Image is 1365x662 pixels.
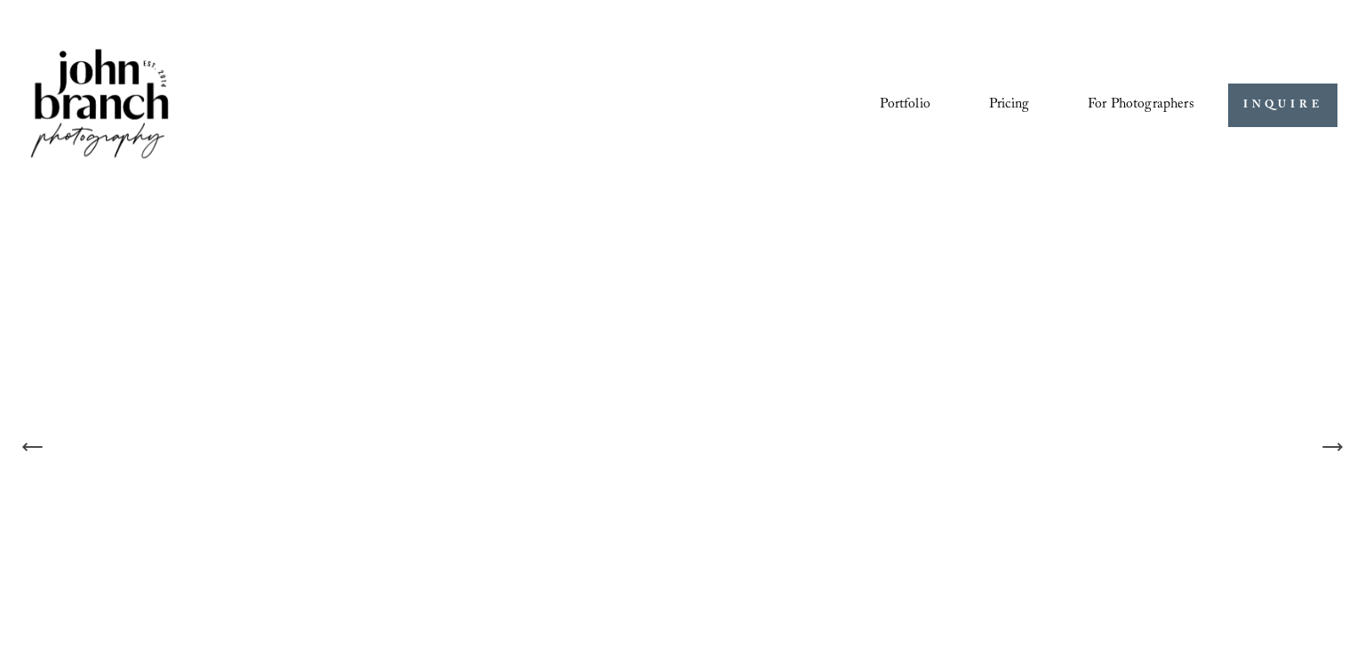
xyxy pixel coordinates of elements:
a: folder dropdown [1088,91,1194,121]
img: John Branch IV Photography [28,45,172,165]
a: Portfolio [880,91,930,121]
a: INQUIRE [1228,84,1337,127]
button: Previous Slide [13,427,52,467]
span: For Photographers [1088,92,1194,119]
a: Pricing [989,91,1029,121]
button: Next Slide [1313,427,1352,467]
